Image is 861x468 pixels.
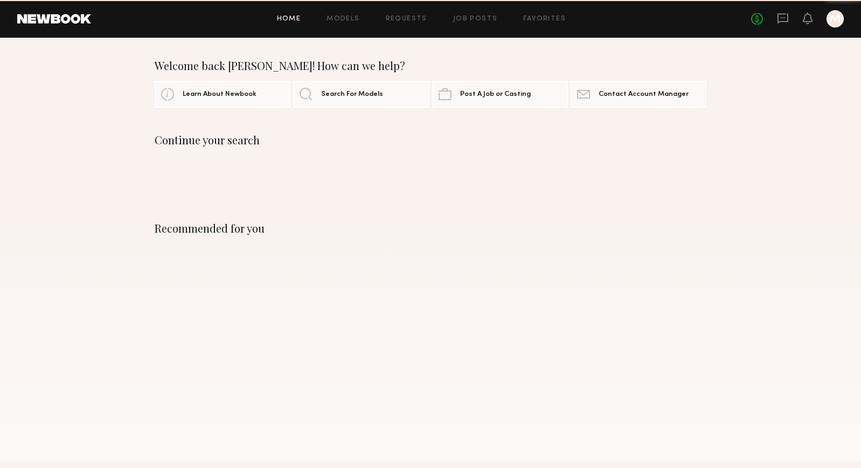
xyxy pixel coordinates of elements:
a: Job Posts [453,16,498,23]
a: Learn About Newbook [155,81,290,108]
a: Models [327,16,359,23]
span: Post A Job or Casting [460,91,531,98]
span: Contact Account Manager [599,91,689,98]
a: Favorites [523,16,566,23]
a: Post A Job or Casting [432,81,568,108]
div: Welcome back [PERSON_NAME]! How can we help? [155,59,706,72]
a: M [827,10,844,27]
a: Home [277,16,301,23]
div: Continue your search [155,134,706,146]
span: Search For Models [321,91,383,98]
a: Contact Account Manager [571,81,706,108]
a: Requests [386,16,427,23]
a: Search For Models [293,81,429,108]
div: Recommended for you [155,222,706,235]
span: Learn About Newbook [183,91,256,98]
